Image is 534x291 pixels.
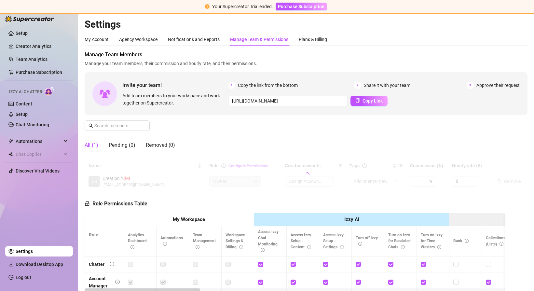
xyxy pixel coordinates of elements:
h2: Settings [85,18,527,31]
strong: My Workspace [173,216,205,222]
div: Manage Team & Permissions [230,36,288,43]
img: AI Chatter [45,86,55,96]
a: Chat Monitoring [16,122,49,127]
span: Turn off Izzy [356,236,378,246]
span: loading [303,172,309,178]
button: Purchase Subscription [276,3,327,10]
a: Creator Analytics [16,41,68,51]
div: Agency Workspace [119,36,157,43]
span: info-circle [465,239,469,243]
div: Pending (0) [109,141,135,149]
span: info-circle [401,245,405,249]
span: Add team members to your workspace and work together on Supercreator. [122,92,226,106]
img: Chat Copilot [8,152,13,157]
span: copy [355,98,360,103]
span: info-circle [437,245,441,249]
span: Chat Copilot [16,149,62,159]
span: info-circle [196,245,199,249]
span: info-circle [340,245,344,249]
span: info-circle [358,242,362,246]
span: Copy the link from the bottom [238,82,298,89]
a: Setup [16,31,28,36]
div: My Account [85,36,109,43]
span: info-circle [239,245,243,249]
a: Purchase Subscription [276,4,327,9]
span: download [8,262,14,267]
a: Setup [16,112,28,117]
span: info-circle [110,262,114,266]
div: Chatter [89,261,104,268]
span: Team Management [193,233,216,250]
span: Access Izzy Setup - Settings [323,233,344,250]
span: info-circle [163,242,167,246]
span: Turn on Izzy for Escalated Chats [388,233,411,250]
h5: Role Permissions Table [85,200,147,208]
span: Invite your team! [122,81,228,89]
div: Notifications and Reports [168,36,220,43]
span: Manage your team members, their commission and hourly rate, and their permissions. [85,60,527,67]
span: Turn on Izzy for Time Wasters [421,233,443,250]
span: Access Izzy - Chat Monitoring [258,229,281,253]
a: Purchase Subscription [16,70,62,75]
span: search [89,123,93,128]
input: Search members [94,122,141,129]
span: info-circle [115,280,120,284]
span: Workspace Settings & Billing [226,233,245,250]
span: Collections (Lists) [486,236,505,246]
span: Automations [160,236,183,246]
span: Manage Team Members [85,51,527,59]
span: 3 [467,82,474,89]
span: lock [85,201,90,206]
span: info-circle [307,245,311,249]
a: Discover Viral Videos [16,168,60,173]
div: Plans & Billing [299,36,327,43]
th: Role [85,213,124,256]
span: Izzy AI Chatter [9,89,42,95]
a: Team Analytics [16,57,48,62]
span: Approve their request [476,82,520,89]
span: info-circle [261,248,265,252]
a: Content [16,101,32,106]
button: Copy Link [350,96,388,106]
span: Download Desktop App [16,262,63,267]
span: Analytics Dashboard [128,233,147,250]
strong: Izzy AI [344,216,359,222]
span: info-circle [500,242,503,246]
span: Purchase Subscription [278,4,324,9]
span: info-circle [130,245,134,249]
a: Settings [16,249,33,254]
div: Account Manager [89,275,110,289]
div: Removed (0) [146,141,175,149]
span: Copy Link [363,98,383,104]
span: exclamation-circle [205,4,210,9]
span: Share it with your team [364,82,410,89]
img: logo-BBDzfeDw.svg [5,16,54,22]
div: All (1) [85,141,98,149]
a: Log out [16,275,31,280]
span: thunderbolt [8,139,14,144]
span: 1 [228,82,235,89]
span: Bank [453,239,469,243]
span: 2 [354,82,361,89]
span: Access Izzy Setup - Content [291,233,311,250]
span: Your Supercreator Trial ended. [212,4,273,9]
span: Automations [16,136,62,146]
